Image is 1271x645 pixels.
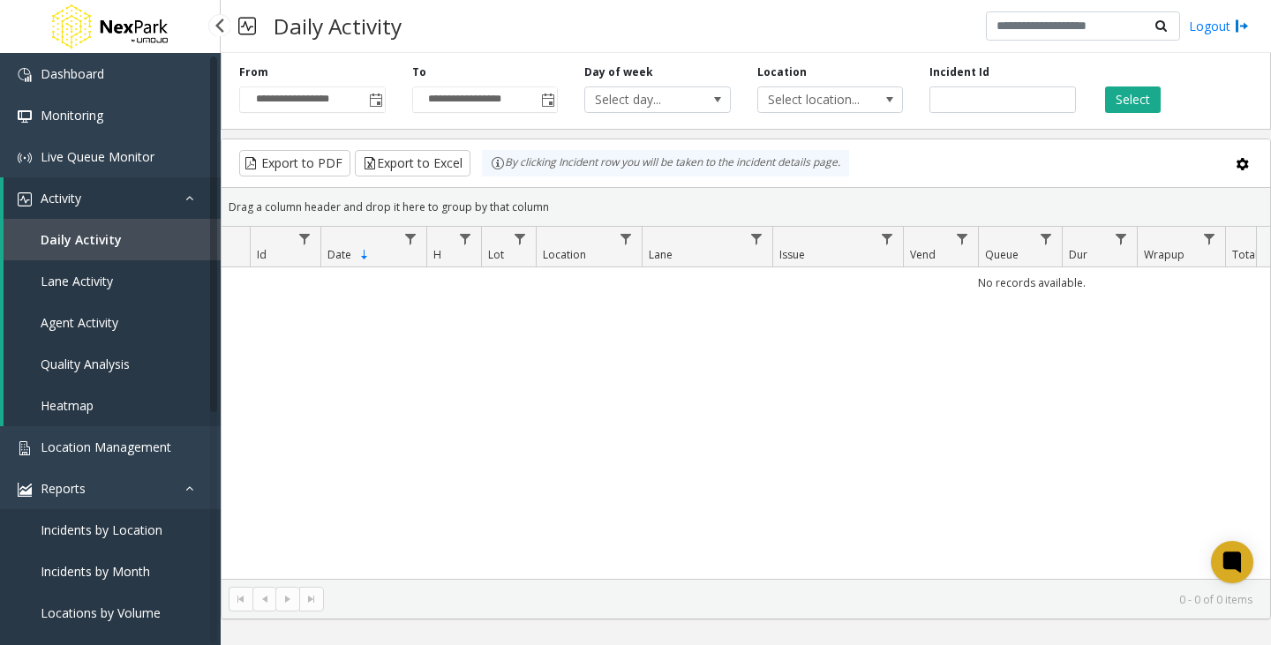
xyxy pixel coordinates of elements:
span: Live Queue Monitor [41,148,154,165]
label: To [412,64,426,80]
kendo-pager-info: 0 - 0 of 0 items [335,592,1252,607]
span: Select day... [585,87,701,112]
label: Day of week [584,64,653,80]
a: Dur Filter Menu [1109,227,1133,251]
a: H Filter Menu [454,227,478,251]
span: Lot [488,247,504,262]
span: Agent Activity [41,314,118,331]
h3: Daily Activity [265,4,410,48]
a: Queue Filter Menu [1034,227,1058,251]
span: Toggle popup [365,87,385,112]
span: Monitoring [41,107,103,124]
span: Toggle popup [538,87,557,112]
a: Lane Activity [4,260,221,302]
span: Location Management [41,439,171,455]
a: Activity [4,177,221,219]
a: Logout [1189,17,1249,35]
span: Location [543,247,586,262]
span: Vend [910,247,936,262]
a: Lane Filter Menu [745,227,769,251]
span: Daily Activity [41,231,122,248]
img: logout [1235,17,1249,35]
a: Agent Activity [4,302,221,343]
span: Total [1232,247,1258,262]
span: Issue [779,247,805,262]
a: Daily Activity [4,219,221,260]
a: Heatmap [4,385,221,426]
label: Location [757,64,807,80]
span: Incidents by Location [41,521,162,538]
img: pageIcon [238,4,256,48]
button: Export to Excel [355,150,470,176]
img: 'icon' [18,68,32,82]
span: Heatmap [41,397,94,414]
div: By clicking Incident row you will be taken to the incident details page. [482,150,849,176]
a: Quality Analysis [4,343,221,385]
span: Lane [649,247,673,262]
button: Select [1105,86,1161,113]
a: Date Filter Menu [399,227,423,251]
button: Export to PDF [239,150,350,176]
a: Location Filter Menu [614,227,638,251]
label: Incident Id [929,64,989,80]
img: 'icon' [18,151,32,165]
span: Sortable [357,248,372,262]
span: Lane Activity [41,273,113,289]
span: Select location... [758,87,874,112]
span: Reports [41,480,86,497]
span: Dur [1069,247,1087,262]
a: Id Filter Menu [293,227,317,251]
img: 'icon' [18,483,32,497]
div: Drag a column header and drop it here to group by that column [222,191,1270,222]
div: Data table [222,227,1270,579]
span: Queue [985,247,1019,262]
span: Dashboard [41,65,104,82]
img: 'icon' [18,441,32,455]
img: 'icon' [18,109,32,124]
span: Date [327,247,351,262]
label: From [239,64,268,80]
a: Vend Filter Menu [951,227,974,251]
span: H [433,247,441,262]
a: Wrapup Filter Menu [1198,227,1222,251]
span: Wrapup [1144,247,1185,262]
span: Locations by Volume [41,604,161,621]
img: infoIcon.svg [491,156,505,170]
span: Activity [41,190,81,206]
span: Quality Analysis [41,356,130,372]
span: Incidents by Month [41,563,150,580]
a: Issue Filter Menu [876,227,899,251]
img: 'icon' [18,192,32,206]
span: Id [257,247,267,262]
a: Lot Filter Menu [508,227,532,251]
